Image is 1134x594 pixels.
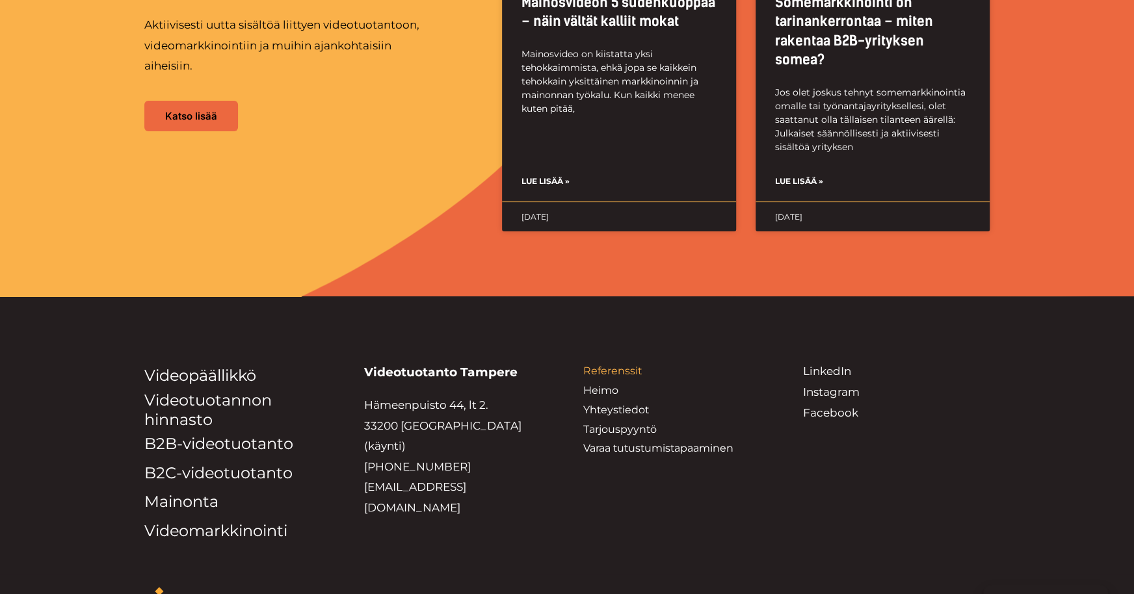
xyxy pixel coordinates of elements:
a: Read more about Somemarkkinointi on tarinankerrontaa – miten rakentaa B2B-yrityksen somea? [775,174,823,188]
aside: Footer Widget 3 [583,361,771,458]
strong: Videotuotanto Tampere [364,365,518,380]
a: LinkedIn [803,365,851,378]
a: Videomarkkinointi [144,521,287,540]
a: Tarjouspyyntö [583,423,657,435]
nav: Valikko [144,361,332,545]
span: [DATE] [775,212,802,222]
a: B2C-videotuotanto [144,463,293,482]
p: Mainosvideo on kiistatta yksi tehokkaimmista, ehkä jopa se kaikkein tehokkain yksittäinen markkin... [521,47,717,116]
span: [DATE] [521,212,549,222]
aside: Footer Widget 2 [144,361,332,545]
span: Katso lisää [165,111,217,121]
p: Aktiivisesti uutta sisältöä liittyen videotuotantoon, videomarkkinointiin ja muihin ajankohtaisii... [144,15,437,77]
a: Facebook [803,406,858,419]
a: Heimo [583,384,618,396]
a: B2B-videotuotanto [144,434,293,453]
a: Videotuotannon hinnasto [144,391,272,429]
a: Yhteystiedot [583,404,649,416]
p: Hämeenpuisto 44, lt 2. 33200 [GEOGRAPHIC_DATA] (käynti) [364,395,551,518]
a: Mainonta [144,492,218,511]
a: Videopäällikkö [144,366,256,385]
a: [PHONE_NUMBER] [364,460,471,473]
a: Read more about Mainosvideon 5 sudenkuoppaa – näin vältät kalliit mokat [521,174,570,188]
a: [EMAIL_ADDRESS][DOMAIN_NAME] [364,480,466,514]
a: Varaa tutustumistapaaminen [583,442,733,454]
p: Jos olet joskus tehnyt somemarkkinointia omalle tai työnantajayrityksellesi, olet saattanut olla ... [775,86,970,154]
nav: Valikko [583,361,771,458]
a: Katso lisää [144,101,238,131]
a: Instagram [803,385,860,398]
a: Referenssit [583,365,642,377]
